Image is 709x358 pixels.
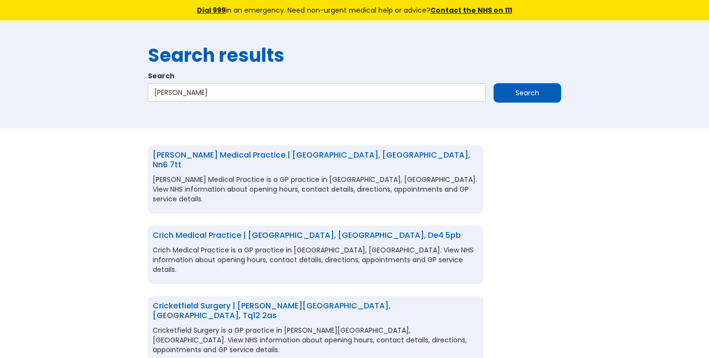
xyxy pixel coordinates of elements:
[131,5,578,16] div: in an emergency. Need non-urgent medical help or advice?
[153,325,479,355] p: Cricketfield Surgery is a GP practice in [PERSON_NAME][GEOGRAPHIC_DATA], [GEOGRAPHIC_DATA]. View ...
[148,83,486,102] input: Search…
[148,71,561,81] label: Search
[197,5,226,15] a: Dial 999
[430,5,512,15] a: Contact the NHS on 111
[153,245,479,274] p: Crich Medical Practice is a GP practice in [GEOGRAPHIC_DATA], [GEOGRAPHIC_DATA]. View NHS informa...
[153,149,470,170] a: [PERSON_NAME] Medical Practice | [GEOGRAPHIC_DATA], [GEOGRAPHIC_DATA], nn6 7tt
[153,300,390,321] a: Cricketfield Surgery | [PERSON_NAME][GEOGRAPHIC_DATA], [GEOGRAPHIC_DATA], tq12 2as
[153,175,479,204] p: [PERSON_NAME] Medical Practice is a GP practice in [GEOGRAPHIC_DATA], [GEOGRAPHIC_DATA]. View NHS...
[153,230,461,241] a: Crich Medical Practice | [GEOGRAPHIC_DATA], [GEOGRAPHIC_DATA], de4 5pb
[148,45,561,66] h1: Search results
[494,83,561,103] input: Search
